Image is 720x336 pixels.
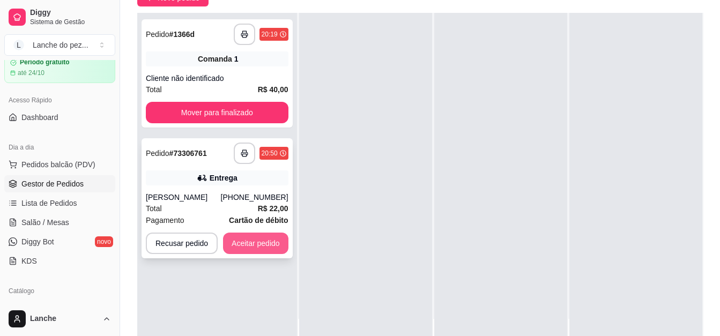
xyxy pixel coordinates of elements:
[223,233,288,254] button: Aceitar pedido
[4,109,115,126] a: Dashboard
[30,8,111,18] span: Diggy
[146,30,169,39] span: Pedido
[4,175,115,192] a: Gestor de Pedidos
[4,252,115,270] a: KDS
[146,192,221,203] div: [PERSON_NAME]
[30,18,111,26] span: Sistema de Gestão
[262,149,278,158] div: 20:50
[146,233,218,254] button: Recusar pedido
[4,34,115,56] button: Select a team
[4,214,115,231] a: Salão / Mesas
[234,54,239,64] div: 1
[146,214,184,226] span: Pagamento
[4,4,115,30] a: DiggySistema de Gestão
[169,30,195,39] strong: # 1366d
[4,300,115,317] a: Produtos
[146,84,162,95] span: Total
[4,92,115,109] div: Acesso Rápido
[4,233,115,250] a: Diggy Botnovo
[210,173,237,183] div: Entrega
[21,256,37,266] span: KDS
[4,282,115,300] div: Catálogo
[20,58,70,66] article: Período gratuito
[21,159,95,170] span: Pedidos balcão (PDV)
[13,40,24,50] span: L
[146,102,288,123] button: Mover para finalizado
[229,216,288,225] strong: Cartão de débito
[4,53,115,83] a: Período gratuitoaté 24/10
[4,195,115,212] a: Lista de Pedidos
[258,204,288,213] strong: R$ 22,00
[21,112,58,123] span: Dashboard
[198,54,232,64] span: Comanda
[4,306,115,332] button: Lanche
[4,156,115,173] button: Pedidos balcão (PDV)
[21,178,84,189] span: Gestor de Pedidos
[258,85,288,94] strong: R$ 40,00
[33,40,88,50] div: Lanche do pez ...
[146,149,169,158] span: Pedido
[21,198,77,208] span: Lista de Pedidos
[18,69,44,77] article: até 24/10
[21,217,69,228] span: Salão / Mesas
[21,236,54,247] span: Diggy Bot
[146,73,288,84] div: Cliente não identificado
[146,203,162,214] span: Total
[221,192,288,203] div: [PHONE_NUMBER]
[30,314,98,324] span: Lanche
[262,30,278,39] div: 20:19
[169,149,207,158] strong: # 73306761
[4,139,115,156] div: Dia a dia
